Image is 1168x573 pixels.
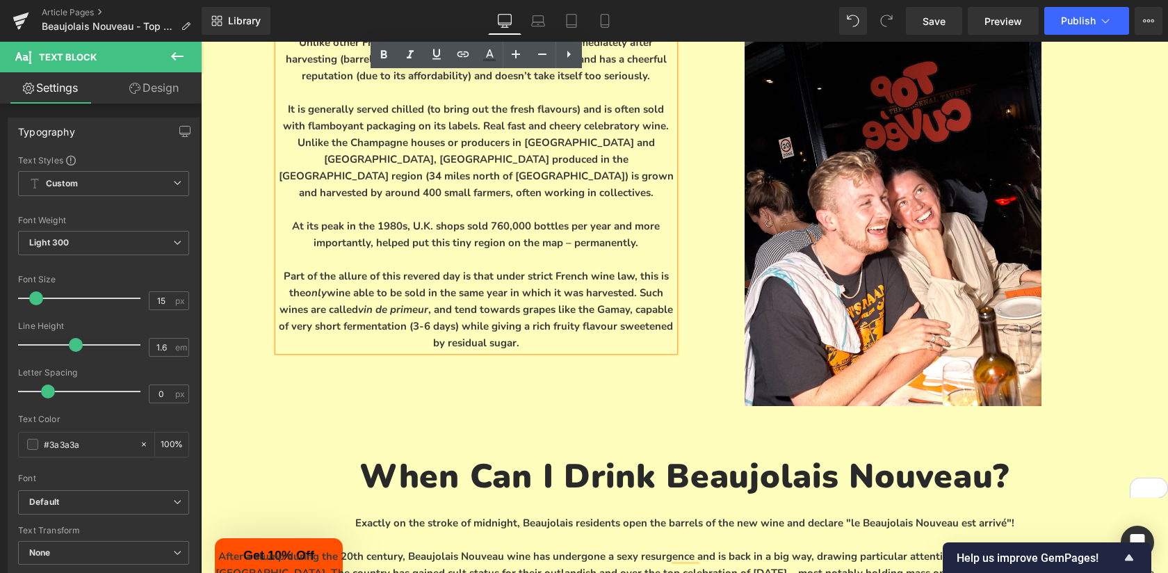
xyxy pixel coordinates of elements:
div: Font Weight [18,216,189,225]
div: Line Height [18,321,189,331]
p: Part of the allure of this revered day is that under strict French wine law, this is the wine abl... [77,226,473,309]
span: At its peak in the 1980s, U.K. shops sold 760,000 bottles per year and more importantly, helped p... [91,177,459,208]
div: Open Intercom Messenger [1121,526,1154,559]
button: Publish [1044,7,1129,35]
div: Text Color [18,414,189,424]
b: Light 300 [29,237,69,248]
button: More [1135,7,1162,35]
button: Show survey - Help us improve GemPages! [957,549,1137,566]
a: New Library [202,7,270,35]
div: Text Styles [18,154,189,166]
b: Custom [46,178,78,190]
span: px [175,296,187,305]
span: Save [923,14,946,29]
div: Letter Spacing [18,368,189,378]
p: It is generally served chilled (to bring out the fresh flavours) and is often sold with flamboyan... [77,59,473,159]
span: Text Block [39,51,97,63]
span: Preview [984,14,1022,29]
i: only [104,244,126,258]
span: Publish [1061,15,1096,26]
input: Color [44,437,133,452]
a: Mobile [588,7,622,35]
span: Help us improve GemPages! [957,551,1121,565]
div: % [155,433,188,457]
span: Library [228,15,261,27]
a: Preview [968,7,1039,35]
span: px [175,389,187,398]
button: Undo [839,7,867,35]
div: Font Size [18,275,189,284]
b: None [29,547,51,558]
div: Typography [18,118,75,138]
div: Text Transform [18,526,189,535]
button: Redo [873,7,900,35]
a: Tablet [555,7,588,35]
div: Font [18,474,189,483]
i: vin de primeur [157,261,227,275]
a: Laptop [521,7,555,35]
span: em [175,343,187,352]
span: Beaujolais Nouveau - Top Cuvée [42,21,175,32]
i: Default [29,497,59,508]
a: Desktop [488,7,521,35]
a: Article Pages [42,7,202,18]
iframe: To enrich screen reader interactions, please activate Accessibility in Grammarly extension settings [201,42,1168,573]
a: Design [104,72,204,104]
